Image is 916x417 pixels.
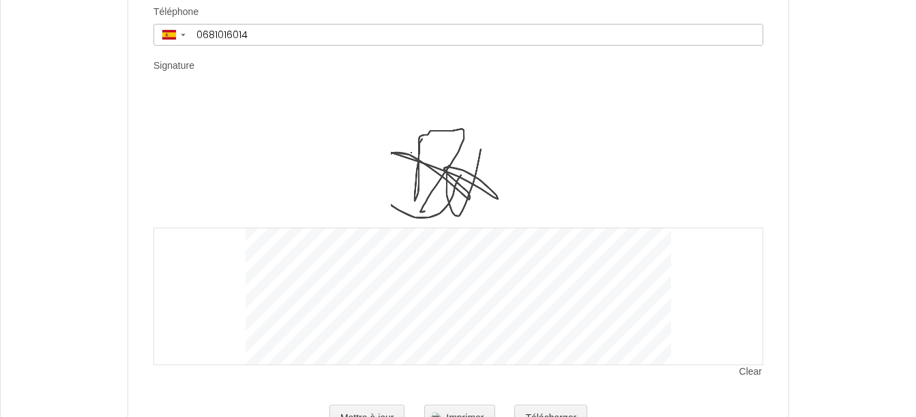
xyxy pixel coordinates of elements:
[153,5,198,19] label: Téléphone
[179,32,187,37] span: ▼
[153,59,194,73] label: Signature
[391,91,526,228] img: signature
[739,365,763,379] span: Clear
[192,25,763,45] input: +34 612 34 56 78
